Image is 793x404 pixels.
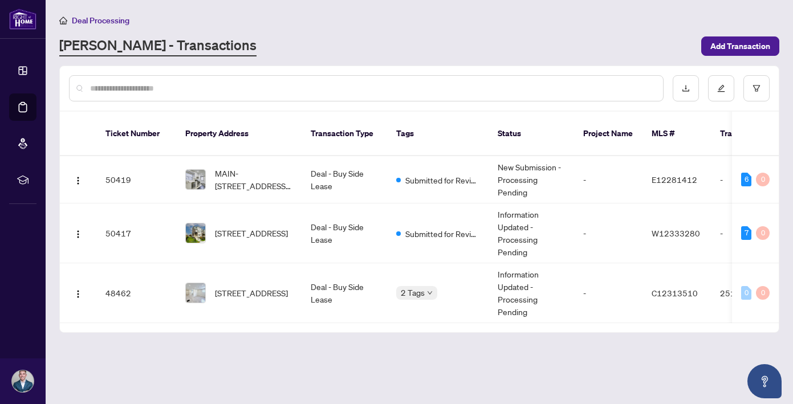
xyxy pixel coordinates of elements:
td: 2513147 [711,263,791,323]
td: 48462 [96,263,176,323]
td: - [711,156,791,203]
span: edit [717,84,725,92]
button: filter [743,75,770,101]
td: Deal - Buy Side Lease [302,203,387,263]
div: 0 [756,286,770,300]
td: - [574,263,642,323]
th: Ticket Number [96,112,176,156]
span: [STREET_ADDRESS] [215,227,288,239]
span: E12281412 [652,174,697,185]
th: MLS # [642,112,711,156]
button: download [673,75,699,101]
img: Logo [74,176,83,185]
span: 2 Tags [401,286,425,299]
td: New Submission - Processing Pending [489,156,574,203]
img: logo [9,9,36,30]
td: Information Updated - Processing Pending [489,203,574,263]
a: [PERSON_NAME] - Transactions [59,36,257,56]
th: Trade Number [711,112,791,156]
img: thumbnail-img [186,223,205,243]
th: Tags [387,112,489,156]
button: Logo [69,284,87,302]
td: - [574,203,642,263]
div: 7 [741,226,751,240]
img: thumbnail-img [186,283,205,303]
td: 50417 [96,203,176,263]
span: MAIN-[STREET_ADDRESS][PERSON_NAME] [215,167,292,192]
span: Add Transaction [710,37,770,55]
img: Logo [74,289,83,299]
th: Property Address [176,112,302,156]
span: filter [753,84,761,92]
img: thumbnail-img [186,170,205,189]
th: Transaction Type [302,112,387,156]
td: - [574,156,642,203]
span: download [682,84,690,92]
div: 0 [741,286,751,300]
td: - [711,203,791,263]
span: Deal Processing [72,15,129,26]
img: Logo [74,230,83,239]
button: Add Transaction [701,36,779,56]
div: 0 [756,226,770,240]
div: 6 [741,173,751,186]
th: Project Name [574,112,642,156]
td: Information Updated - Processing Pending [489,263,574,323]
span: down [427,290,433,296]
td: Deal - Buy Side Lease [302,263,387,323]
td: 50419 [96,156,176,203]
button: Logo [69,170,87,189]
span: Submitted for Review [405,174,479,186]
span: W12333280 [652,228,700,238]
span: home [59,17,67,25]
span: Submitted for Review [405,227,479,240]
div: 0 [756,173,770,186]
span: [STREET_ADDRESS] [215,287,288,299]
img: Profile Icon [12,370,34,392]
button: Open asap [747,364,782,398]
span: C12313510 [652,288,698,298]
button: Logo [69,224,87,242]
td: Deal - Buy Side Lease [302,156,387,203]
button: edit [708,75,734,101]
th: Status [489,112,574,156]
